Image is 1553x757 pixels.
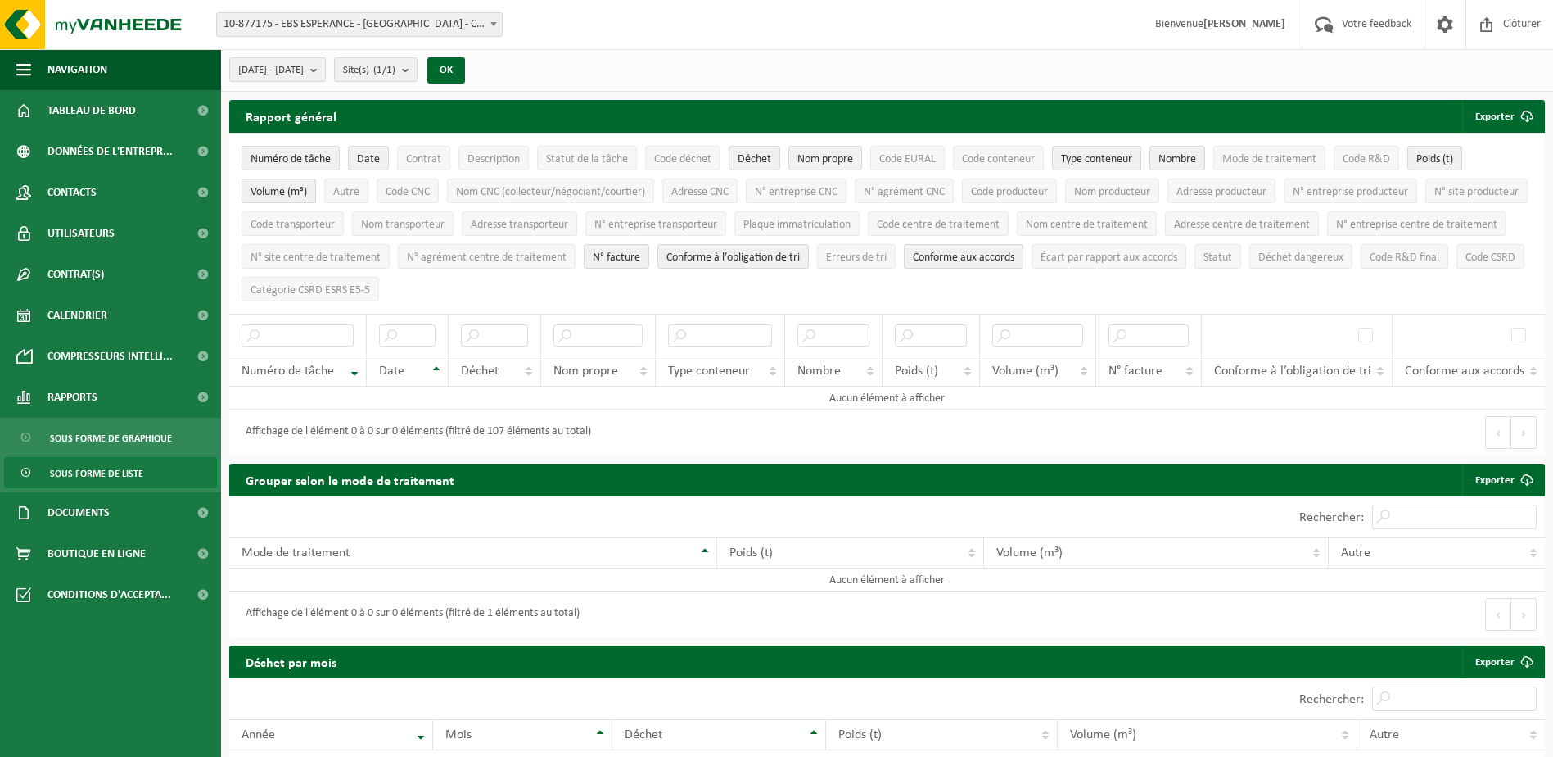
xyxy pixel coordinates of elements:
[971,186,1048,198] span: Code producteur
[251,252,381,264] span: N° site centre de traitement
[229,57,326,82] button: [DATE] - [DATE]
[1203,18,1285,30] strong: [PERSON_NAME]
[1511,416,1537,449] button: Next
[913,252,1014,264] span: Conforme aux accords
[4,422,217,453] a: Sous forme de graphique
[1407,146,1462,170] button: Poids (t)Poids (t): Activate to sort
[1017,211,1157,236] button: Nom centre de traitementNom centre de traitement: Activate to sort
[1334,146,1399,170] button: Code R&DCode R&amp;D: Activate to sort
[1425,179,1528,203] button: N° site producteurN° site producteur : Activate to sort
[594,219,717,231] span: N° entreprise transporteur
[361,219,445,231] span: Nom transporteur
[47,533,146,574] span: Boutique en ligne
[251,284,370,297] span: Catégorie CSRD ESRS E5-5
[242,277,379,301] button: Catégorie CSRD ESRS E5-5Catégorie CSRD ESRS E5-5: Activate to sort
[379,365,404,378] span: Date
[1203,252,1232,264] span: Statut
[1370,728,1399,741] span: Autre
[585,211,726,236] button: N° entreprise transporteurN° entreprise transporteur: Activate to sort
[1158,153,1196,165] span: Nombre
[1026,219,1148,231] span: Nom centre de traitement
[458,146,529,170] button: DescriptionDescription: Activate to sort
[324,179,368,203] button: AutreAutre: Activate to sort
[553,365,618,378] span: Nom propre
[229,464,471,496] h2: Grouper selon le mode de traitement
[427,57,465,84] button: OK
[217,13,502,36] span: 10-877175 - EBS ESPERANCE - VALDELIA - CHANTELOUP LES VIGNES
[1108,365,1162,378] span: N° facture
[251,153,331,165] span: Numéro de tâche
[895,365,938,378] span: Poids (t)
[797,153,853,165] span: Nom propre
[237,600,580,629] div: Affichage de l'élément 0 à 0 sur 0 éléments (filtré de 1 éléments au total)
[1167,179,1275,203] button: Adresse producteurAdresse producteur: Activate to sort
[229,569,1545,592] td: Aucun élément à afficher
[1213,146,1325,170] button: Mode de traitementMode de traitement: Activate to sort
[996,546,1063,560] span: Volume (m³)
[855,179,954,203] button: N° agrément CNCN° agrément CNC: Activate to sort
[1249,244,1352,269] button: Déchet dangereux : Activate to sort
[238,58,304,83] span: [DATE] - [DATE]
[1456,244,1524,269] button: Code CSRDCode CSRD: Activate to sort
[1511,598,1537,631] button: Next
[1405,365,1524,378] span: Conforme aux accords
[242,179,316,203] button: Volume (m³)Volume (m³): Activate to sort
[47,213,115,254] span: Utilisateurs
[666,252,800,264] span: Conforme à l’obligation de tri
[1341,546,1370,560] span: Autre
[788,146,862,170] button: Nom propreNom propre: Activate to sort
[229,100,353,133] h2: Rapport général
[237,418,591,447] div: Affichage de l'élément 0 à 0 sur 0 éléments (filtré de 107 éléments au total)
[242,211,344,236] button: Code transporteurCode transporteur: Activate to sort
[962,153,1035,165] span: Code conteneur
[1299,511,1364,524] label: Rechercher:
[904,244,1023,269] button: Conforme aux accords : Activate to sort
[50,458,143,489] span: Sous forme de liste
[251,219,335,231] span: Code transporteur
[407,252,567,264] span: N° agrément centre de traitement
[242,244,390,269] button: N° site centre de traitementN° site centre de traitement: Activate to sort
[47,254,104,295] span: Contrat(s)
[1361,244,1448,269] button: Code R&D finalCode R&amp;D final: Activate to sort
[1284,179,1417,203] button: N° entreprise producteurN° entreprise producteur: Activate to sort
[1041,252,1177,264] span: Écart par rapport aux accords
[1052,146,1141,170] button: Type conteneurType conteneur: Activate to sort
[1194,244,1241,269] button: StatutStatut: Activate to sort
[738,153,771,165] span: Déchet
[734,211,860,236] button: Plaque immatriculationPlaque immatriculation: Activate to sort
[729,546,773,560] span: Poids (t)
[864,186,945,198] span: N° agrément CNC
[47,492,110,533] span: Documents
[1485,416,1511,449] button: Previous
[625,728,662,741] span: Déchet
[216,12,503,37] span: 10-877175 - EBS ESPERANCE - VALDELIA - CHANTELOUP LES VIGNES
[242,146,340,170] button: Numéro de tâcheNuméro de tâche: Activate to remove sorting
[1065,179,1159,203] button: Nom producteurNom producteur: Activate to sort
[962,179,1057,203] button: Code producteurCode producteur: Activate to sort
[662,179,738,203] button: Adresse CNCAdresse CNC: Activate to sort
[251,186,307,198] span: Volume (m³)
[593,252,640,264] span: N° facture
[47,295,107,336] span: Calendrier
[1485,598,1511,631] button: Previous
[584,244,649,269] button: N° factureN° facture: Activate to sort
[877,219,1000,231] span: Code centre de traitement
[1258,252,1343,264] span: Déchet dangereux
[1149,146,1205,170] button: NombreNombre: Activate to sort
[1222,153,1316,165] span: Mode de traitement
[445,728,472,741] span: Mois
[456,186,645,198] span: Nom CNC (collecteur/négociant/courtier)
[242,365,334,378] span: Numéro de tâche
[1462,100,1543,133] button: Exporter
[47,131,173,172] span: Données de l'entrepr...
[755,186,837,198] span: N° entreprise CNC
[1327,211,1506,236] button: N° entreprise centre de traitementN° entreprise centre de traitement: Activate to sort
[1070,728,1136,741] span: Volume (m³)
[447,179,654,203] button: Nom CNC (collecteur/négociant/courtier)Nom CNC (collecteur/négociant/courtier): Activate to sort
[373,65,395,75] count: (1/1)
[1293,186,1408,198] span: N° entreprise producteur
[471,219,568,231] span: Adresse transporteur
[1174,219,1310,231] span: Adresse centre de traitement
[729,146,780,170] button: DéchetDéchet: Activate to sort
[953,146,1044,170] button: Code conteneurCode conteneur: Activate to sort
